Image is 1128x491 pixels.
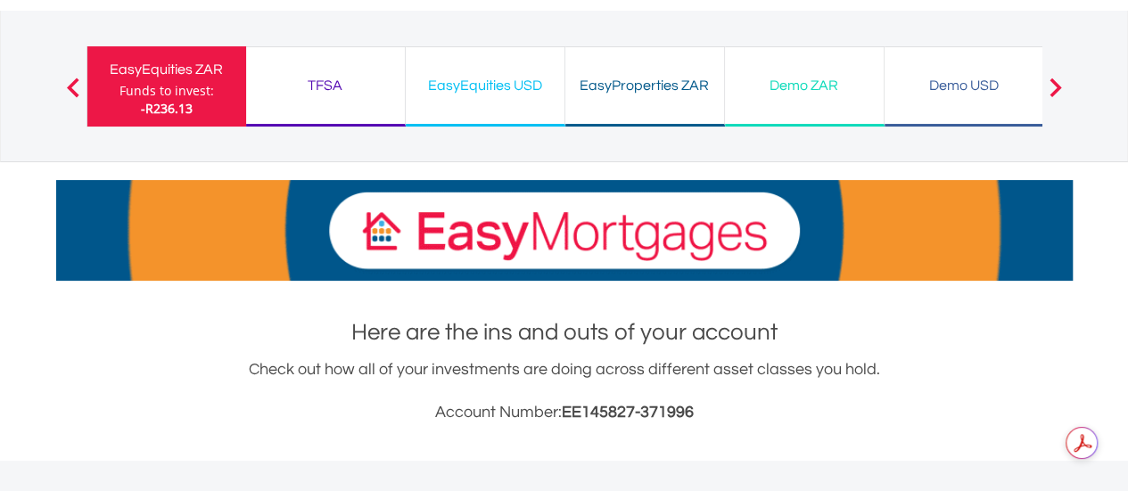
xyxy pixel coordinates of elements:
[119,82,214,100] div: Funds to invest:
[1037,86,1073,104] button: Next
[416,73,554,98] div: EasyEquities USD
[56,357,1073,425] div: Check out how all of your investments are doing across different asset classes you hold.
[55,86,91,104] button: Previous
[56,180,1073,281] img: EasyMortage Promotion Banner
[56,316,1073,348] h1: Here are the ins and outs of your account
[736,73,873,98] div: Demo ZAR
[576,73,713,98] div: EasyProperties ZAR
[56,400,1073,425] h3: Account Number:
[257,73,394,98] div: TFSA
[141,100,193,117] span: -R236.13
[98,57,235,82] div: EasyEquities ZAR
[562,404,694,421] span: EE145827-371996
[895,73,1033,98] div: Demo USD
